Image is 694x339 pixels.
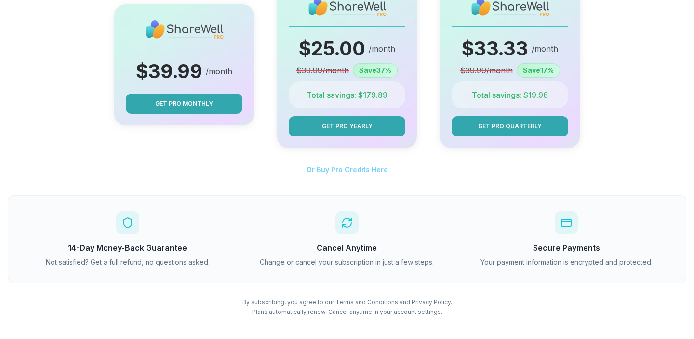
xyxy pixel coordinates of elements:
[412,298,451,306] a: Privacy Policy
[155,99,213,108] span: Get Pro Monthly
[322,122,373,131] span: Get Pro Yearly
[8,298,686,306] p: By subscribing, you agree to our and .
[243,258,451,267] p: Change or cancel your subscription in just a few steps.
[289,116,405,136] button: Get Pro Yearly
[126,94,242,114] button: Get Pro Monthly
[463,242,670,254] h3: Secure Payments
[335,298,398,306] a: Terms and Conditions
[24,258,231,267] p: Not satisfied? Get a full refund, no questions asked.
[243,242,451,254] h3: Cancel Anytime
[8,308,686,316] p: Plans automatically renew. Cancel anytime in your account settings.
[452,116,568,136] button: Get Pro Quarterly
[24,242,231,254] h3: 14-Day Money-Back Guarantee
[307,160,388,180] button: Or Buy Pro Credits Here
[307,165,388,174] span: Or Buy Pro Credits Here
[478,122,542,131] span: Get Pro Quarterly
[463,258,670,267] p: Your payment information is encrypted and protected.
